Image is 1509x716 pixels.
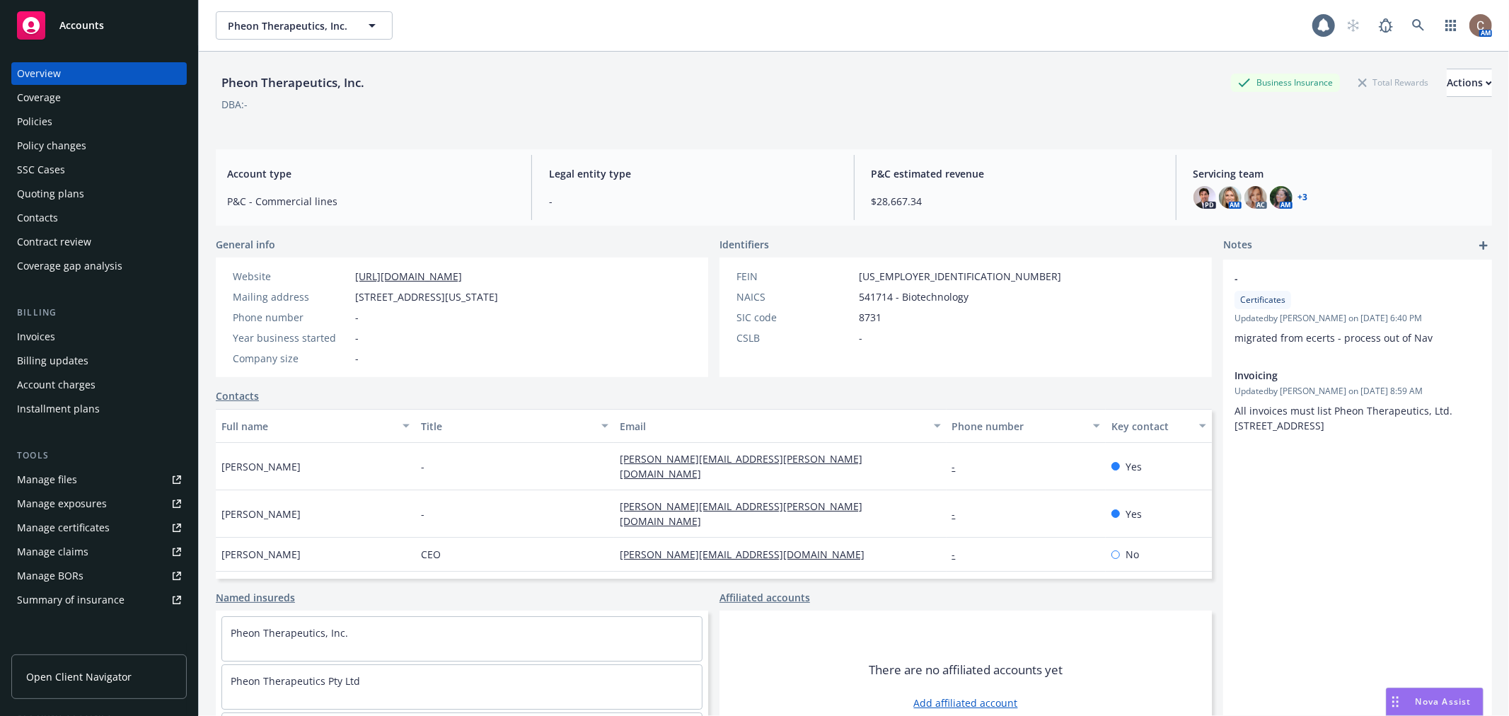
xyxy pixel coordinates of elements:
[221,459,301,474] span: [PERSON_NAME]
[1223,260,1492,357] div: -CertificatesUpdatedby [PERSON_NAME] on [DATE] 6:40 PMmigrated from ecerts - process out of Nav
[736,330,853,345] div: CSLB
[17,565,83,587] div: Manage BORs
[11,492,187,515] a: Manage exposures
[719,590,810,605] a: Affiliated accounts
[1351,74,1435,91] div: Total Rewards
[620,500,862,528] a: [PERSON_NAME][EMAIL_ADDRESS][PERSON_NAME][DOMAIN_NAME]
[859,289,969,304] span: 541714 - Biotechnology
[11,158,187,181] a: SSC Cases
[415,409,615,443] button: Title
[1126,547,1139,562] span: No
[17,86,61,109] div: Coverage
[869,662,1063,679] span: There are no affiliated accounts yet
[17,398,100,420] div: Installment plans
[221,419,394,434] div: Full name
[736,310,853,325] div: SIC code
[355,270,462,283] a: [URL][DOMAIN_NAME]
[11,207,187,229] a: Contacts
[11,110,187,133] a: Policies
[1244,186,1267,209] img: photo
[1126,459,1142,474] span: Yes
[221,507,301,521] span: [PERSON_NAME]
[421,459,424,474] span: -
[736,289,853,304] div: NAICS
[233,310,349,325] div: Phone number
[1416,695,1472,708] span: Nova Assist
[952,507,967,521] a: -
[17,516,110,539] div: Manage certificates
[872,166,1159,181] span: P&C estimated revenue
[11,374,187,396] a: Account charges
[421,547,441,562] span: CEO
[355,351,359,366] span: -
[11,231,187,253] a: Contract review
[11,640,187,654] div: Analytics hub
[1469,14,1492,37] img: photo
[1223,237,1252,254] span: Notes
[17,183,84,205] div: Quoting plans
[1235,331,1433,345] span: migrated from ecerts - process out of Nav
[859,310,881,325] span: 8731
[17,374,96,396] div: Account charges
[227,194,514,209] span: P&C - Commercial lines
[1235,368,1444,383] span: Invoicing
[216,11,393,40] button: Pheon Therapeutics, Inc.
[11,398,187,420] a: Installment plans
[17,110,52,133] div: Policies
[233,351,349,366] div: Company size
[1219,186,1242,209] img: photo
[11,62,187,85] a: Overview
[549,194,836,209] span: -
[11,183,187,205] a: Quoting plans
[549,166,836,181] span: Legal entity type
[620,419,925,434] div: Email
[355,330,359,345] span: -
[1437,11,1465,40] a: Switch app
[11,325,187,348] a: Invoices
[11,516,187,539] a: Manage certificates
[17,589,125,611] div: Summary of insurance
[216,409,415,443] button: Full name
[1240,294,1285,306] span: Certificates
[1235,312,1481,325] span: Updated by [PERSON_NAME] on [DATE] 6:40 PM
[1111,419,1191,434] div: Key contact
[1223,357,1492,444] div: InvoicingUpdatedby [PERSON_NAME] on [DATE] 8:59 AMAll invoices must list Pheon Therapeutics, Ltd....
[221,97,248,112] div: DBA: -
[1235,385,1481,398] span: Updated by [PERSON_NAME] on [DATE] 8:59 AM
[11,350,187,372] a: Billing updates
[17,541,88,563] div: Manage claims
[736,269,853,284] div: FEIN
[1235,403,1481,433] p: All invoices must list Pheon Therapeutics, Ltd. [STREET_ADDRESS]
[620,452,862,480] a: [PERSON_NAME][EMAIL_ADDRESS][PERSON_NAME][DOMAIN_NAME]
[1475,237,1492,254] a: add
[233,269,349,284] div: Website
[1193,186,1216,209] img: photo
[17,207,58,229] div: Contacts
[947,409,1106,443] button: Phone number
[1404,11,1433,40] a: Search
[1270,186,1293,209] img: photo
[17,255,122,277] div: Coverage gap analysis
[231,674,360,688] a: Pheon Therapeutics Pty Ltd
[421,419,594,434] div: Title
[231,626,348,640] a: Pheon Therapeutics, Inc.
[1193,166,1481,181] span: Servicing team
[17,231,91,253] div: Contract review
[1298,193,1308,202] a: +3
[952,460,967,473] a: -
[11,541,187,563] a: Manage claims
[216,74,370,92] div: Pheon Therapeutics, Inc.
[17,158,65,181] div: SSC Cases
[216,590,295,605] a: Named insureds
[1235,271,1444,286] span: -
[227,166,514,181] span: Account type
[11,6,187,45] a: Accounts
[952,419,1085,434] div: Phone number
[872,194,1159,209] span: $28,667.34
[11,565,187,587] a: Manage BORs
[914,695,1018,710] a: Add affiliated account
[11,306,187,320] div: Billing
[216,237,275,252] span: General info
[355,289,498,304] span: [STREET_ADDRESS][US_STATE]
